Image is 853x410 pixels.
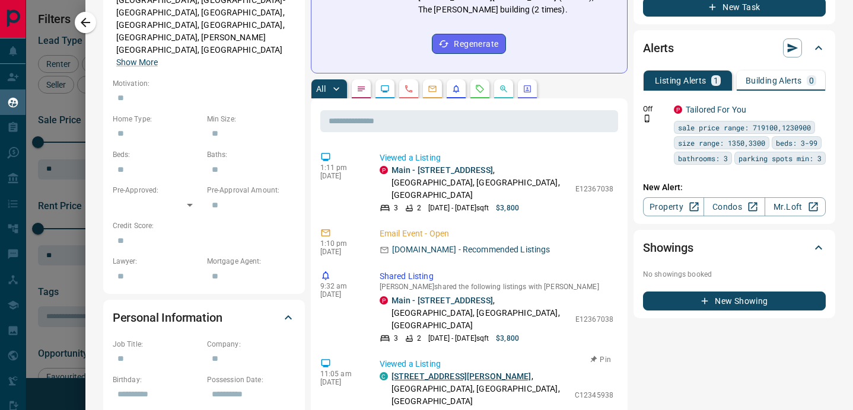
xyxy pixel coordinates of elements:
[113,220,295,231] p: Credit Score:
[643,34,826,62] div: Alerts
[113,256,201,267] p: Lawyer:
[496,203,519,213] p: $3,800
[320,290,362,299] p: [DATE]
[746,76,802,85] p: Building Alerts
[113,185,201,196] p: Pre-Approved:
[392,164,569,201] p: , [GEOGRAPHIC_DATA], [GEOGRAPHIC_DATA], [GEOGRAPHIC_DATA]
[320,164,362,172] p: 1:11 pm
[584,354,618,365] button: Pin
[496,333,519,344] p: $3,800
[357,84,366,94] svg: Notes
[523,84,532,94] svg: Agent Actions
[207,374,295,385] p: Possession Date:
[392,370,569,408] p: , [GEOGRAPHIC_DATA], [GEOGRAPHIC_DATA], [GEOGRAPHIC_DATA]
[320,172,362,180] p: [DATE]
[380,270,613,283] p: Shared Listing
[417,203,421,213] p: 2
[320,282,362,290] p: 9:32 am
[417,333,421,344] p: 2
[392,165,493,175] a: Main - [STREET_ADDRESS]
[380,296,388,305] div: property.ca
[686,105,746,114] a: Tailored For You
[113,303,295,332] div: Personal Information
[380,166,388,174] div: property.ca
[575,184,613,194] p: E12367038
[207,339,295,350] p: Company:
[678,137,765,149] span: size range: 1350,3300
[380,372,388,380] div: condos.ca
[392,296,493,305] a: Main - [STREET_ADDRESS]
[643,104,667,114] p: Off
[380,228,613,240] p: Email Event - Open
[765,197,826,216] a: Mr.Loft
[643,181,826,194] p: New Alert:
[655,76,706,85] p: Listing Alerts
[207,185,295,196] p: Pre-Approval Amount:
[392,371,531,381] a: [STREET_ADDRESS][PERSON_NAME]
[380,152,613,164] p: Viewed a Listing
[113,149,201,160] p: Beds:
[392,244,550,256] p: [DOMAIN_NAME] - Recommended Listings
[113,78,295,89] p: Motivation:
[207,114,295,124] p: Min Size:
[394,333,398,344] p: 3
[643,197,704,216] a: Property
[404,84,413,94] svg: Calls
[575,390,613,401] p: C12345938
[113,374,201,385] p: Birthday:
[704,197,765,216] a: Condos
[475,84,485,94] svg: Requests
[575,314,613,325] p: E12367038
[116,56,158,69] button: Show More
[643,292,826,310] button: New Showing
[499,84,508,94] svg: Opportunities
[678,152,728,164] span: bathrooms: 3
[113,339,201,350] p: Job Title:
[380,84,390,94] svg: Lead Browsing Activity
[392,294,569,332] p: , [GEOGRAPHIC_DATA], [GEOGRAPHIC_DATA], [GEOGRAPHIC_DATA]
[451,84,461,94] svg: Listing Alerts
[809,76,814,85] p: 0
[776,137,817,149] span: beds: 3-99
[678,121,811,133] span: sale price range: 719100,1230900
[113,308,222,327] h2: Personal Information
[320,248,362,256] p: [DATE]
[320,370,362,378] p: 11:05 am
[643,269,826,280] p: No showings booked
[643,39,674,57] h2: Alerts
[739,152,822,164] span: parking spots min: 3
[207,149,295,160] p: Baths:
[428,203,489,213] p: [DATE] - [DATE] sqft
[207,256,295,267] p: Mortgage Agent:
[428,333,489,344] p: [DATE] - [DATE] sqft
[643,238,693,257] h2: Showings
[643,114,651,123] svg: Push Notification Only
[674,105,682,114] div: property.ca
[320,239,362,248] p: 1:10 pm
[643,233,826,262] div: Showings
[113,114,201,124] p: Home Type:
[380,283,613,291] p: [PERSON_NAME] shared the following listings with [PERSON_NAME]
[714,76,718,85] p: 1
[380,358,613,370] p: Viewed a Listing
[316,85,326,93] p: All
[320,378,362,386] p: [DATE]
[394,203,398,213] p: 3
[432,34,506,54] button: Regenerate
[428,84,437,94] svg: Emails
